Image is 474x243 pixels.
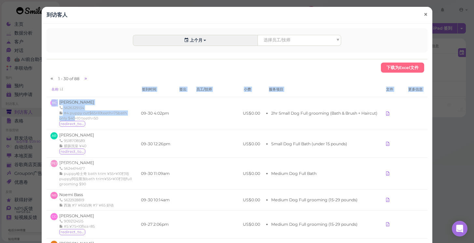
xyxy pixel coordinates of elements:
[59,133,94,137] a: [PERSON_NAME]
[271,197,377,203] li: Medium Dog Full grooming (15-29 pounds)
[381,82,403,97] th: 文件
[59,166,133,171] div: 5624474477
[137,130,174,158] td: 09-30 12:26pm
[61,76,63,81] span: -
[64,144,86,148] span: 腊肠洗澡 ¥40
[59,197,114,203] div: 5622928819
[264,37,338,43] span: 选择员工/技师
[64,203,114,207] span: 西施 #7 ¥65白狗 #7 ¥65 好动
[381,63,424,73] button: 下载为Excel文件
[59,121,85,127] span: redirect_to_google
[59,111,127,121] span: #4 puppy cut$65+10teeth=75bath only $40+10 teeth=50
[271,141,377,147] li: Small Dog Full Bath (under 15 pounds)
[137,189,174,210] td: 09-30 10:14am
[239,158,264,189] td: US$0.00
[264,82,381,97] th: 服务项目
[50,160,58,167] span: [PERSON_NAME]
[59,100,94,105] a: [PERSON_NAME]
[74,76,79,81] span: 88
[59,149,85,154] span: redirect_to_google
[452,221,467,236] div: Open Intercom Messenger
[59,192,83,197] a: Noemi Bass
[59,229,85,235] span: redirect_to_google
[137,210,174,238] td: 09-27 2:06pm
[239,82,264,97] th: 小费
[424,10,428,19] span: ×
[239,210,264,238] td: US$0.00
[271,222,377,227] li: Medium Dog Full grooming (15-29 pounds)
[403,82,427,97] th: 更多信息
[47,82,137,97] th: 名称
[174,82,191,97] th: 签出
[59,138,94,143] div: 9518708589
[47,12,67,18] h4: 到访客人
[239,97,264,130] td: US$0.00
[137,158,174,189] td: 09-30 11:09am
[239,130,264,158] td: US$0.00
[64,224,95,229] span: #5 ¥75+10flea=85
[271,110,377,116] li: 2hr Small Dog Full grooming (Bath & Brush + Haircut)
[50,192,58,199] span: NB
[271,171,377,177] li: Medium Dog Full Bath
[137,97,174,130] td: 09-30 4:02pm
[59,219,95,224] div: 9092124515
[239,189,264,210] td: US$0.00
[59,105,133,110] div: 5626329134
[63,76,69,81] span: 30
[137,82,174,97] th: 签到时间
[69,76,73,81] span: of
[50,132,58,139] span: AR
[59,160,94,165] a: [PERSON_NAME]
[59,171,132,186] span: puppy哈士奇 bath trim ¥55+¥10打结puppy阿拉斯加bath trim¥55+¥10打结full grooming $90
[191,82,239,97] th: 员工/技师
[58,76,61,81] span: 1
[59,213,94,218] a: [PERSON_NAME]
[50,99,58,107] span: MC
[50,213,58,220] span: CG
[133,35,258,46] button: 上个月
